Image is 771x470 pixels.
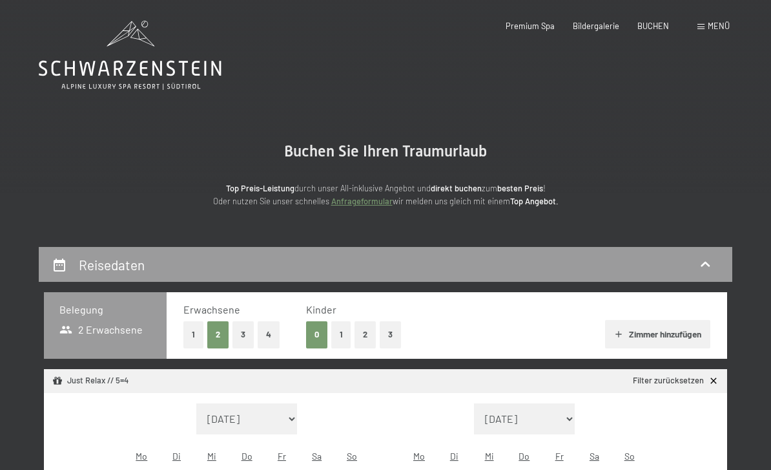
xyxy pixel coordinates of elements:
button: 1 [331,321,351,348]
abbr: Freitag [555,451,564,462]
abbr: Sonntag [347,451,357,462]
abbr: Mittwoch [207,451,216,462]
abbr: Donnerstag [519,451,529,462]
abbr: Dienstag [172,451,181,462]
button: 2 [207,321,229,348]
h3: Belegung [59,303,151,317]
strong: besten Preis [497,183,543,193]
abbr: Sonntag [624,451,635,462]
h2: Reisedaten [79,257,145,273]
abbr: Montag [413,451,425,462]
p: durch unser All-inklusive Angebot und zum ! Oder nutzen Sie unser schnelles wir melden uns gleich... [127,182,644,208]
abbr: Samstag [312,451,322,462]
abbr: Dienstag [450,451,458,462]
abbr: Donnerstag [242,451,252,462]
span: Kinder [306,303,336,315]
a: BUCHEN [637,21,669,31]
button: 0 [306,321,327,348]
svg: Angebot/Paket [52,376,63,387]
button: 1 [183,321,203,348]
a: Premium Spa [506,21,555,31]
abbr: Montag [136,451,147,462]
strong: direkt buchen [431,183,482,193]
button: Zimmer hinzufügen [605,320,710,348]
strong: Top Preis-Leistung [226,183,294,193]
a: Bildergalerie [573,21,619,31]
span: Menü [708,21,730,31]
span: 2 Erwachsene [59,323,143,337]
button: 2 [355,321,376,348]
a: Anfrageformular [331,196,393,206]
strong: Top Angebot. [510,196,559,206]
a: Filter zurücksetzen [633,375,719,387]
button: 4 [258,321,280,348]
span: Erwachsene [183,303,240,315]
abbr: Freitag [278,451,286,462]
abbr: Samstag [590,451,599,462]
span: Buchen Sie Ihren Traumurlaub [284,142,487,160]
button: 3 [380,321,401,348]
div: Just Relax // 5=4 [52,375,128,387]
abbr: Mittwoch [485,451,494,462]
button: 3 [232,321,254,348]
